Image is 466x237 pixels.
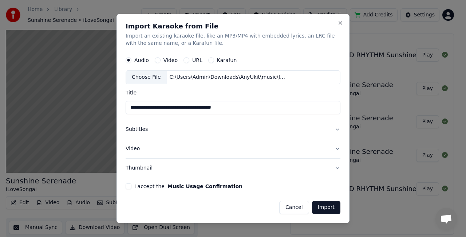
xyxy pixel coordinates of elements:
button: Import [312,201,340,214]
div: C:\Users\Admin\Downloads\AnyUkit\music\ISLAND RHYTHM Sunshine Serenade iLoveSongai.mp3 [167,74,291,81]
button: Subtitles [126,120,340,139]
p: Import an existing karaoke file, like an MP3/MP4 with embedded lyrics, an LRC file with the same ... [126,32,340,47]
button: I accept the [167,184,242,189]
label: Audio [134,58,149,63]
button: Video [126,139,340,158]
button: Thumbnail [126,159,340,178]
label: URL [192,58,202,63]
label: Title [126,90,340,95]
button: Cancel [279,201,309,214]
div: Choose File [126,71,167,84]
label: Karafun [217,58,237,63]
label: I accept the [134,184,242,189]
label: Video [163,58,178,63]
h2: Import Karaoke from File [126,23,340,30]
